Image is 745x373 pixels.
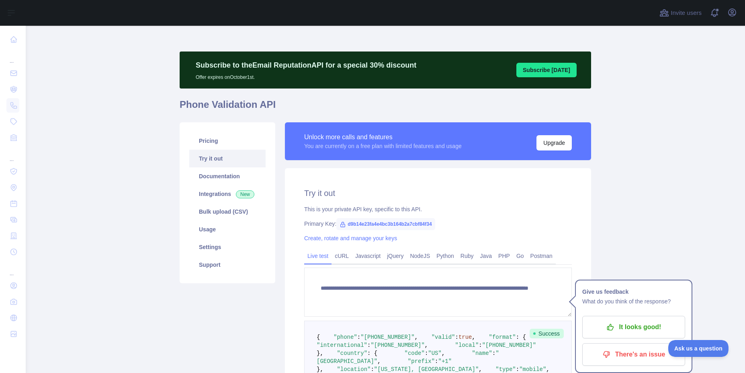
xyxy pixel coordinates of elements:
[519,366,546,373] span: "mobile"
[404,350,424,357] span: "code"
[196,71,416,80] p: Offer expires on October 1st.
[189,185,266,203] a: Integrations New
[582,316,685,338] button: It looks good!
[367,350,377,357] span: : {
[479,342,482,348] span: :
[582,343,685,366] button: There's an issue
[367,342,370,348] span: :
[442,350,445,357] span: ,
[546,366,549,373] span: ,
[6,261,19,277] div: ...
[337,350,367,357] span: "country"
[536,135,572,150] button: Upgrade
[432,334,455,340] span: "valid"
[428,350,442,357] span: "US"
[374,366,479,373] span: "[US_STATE], [GEOGRAPHIC_DATA]"
[582,287,685,297] h1: Give us feedback
[332,249,352,262] a: cURL
[304,220,572,228] div: Primary Key:
[495,249,513,262] a: PHP
[336,218,435,230] span: d9b14e23fa4e4bc3b164b2a7cbf84f34
[492,350,495,357] span: :
[489,334,516,340] span: "format"
[304,132,462,142] div: Unlock more calls and features
[455,342,479,348] span: "local"
[658,6,703,19] button: Invite users
[425,342,428,348] span: ,
[671,8,702,18] span: Invite users
[415,334,418,340] span: ,
[477,249,495,262] a: Java
[189,203,266,221] a: Bulk upload (CSV)
[304,249,332,262] a: Live test
[304,142,462,150] div: You are currently on a free plan with limited features and usage
[189,167,266,185] a: Documentation
[582,297,685,306] p: What do you think of the response?
[455,334,458,340] span: :
[495,366,516,373] span: "type"
[370,366,374,373] span: :
[317,366,323,373] span: },
[516,366,519,373] span: :
[425,350,428,357] span: :
[384,249,407,262] a: jQuery
[189,150,266,167] a: Try it out
[588,320,679,334] p: It looks good!
[317,350,323,357] span: },
[588,348,679,361] p: There's an issue
[527,249,556,262] a: Postman
[516,334,526,340] span: : {
[304,188,572,199] h2: Try it out
[433,249,457,262] a: Python
[189,256,266,274] a: Support
[479,366,482,373] span: ,
[317,334,320,340] span: {
[6,146,19,163] div: ...
[304,205,572,213] div: This is your private API key, specific to this API.
[317,342,367,348] span: "international"
[438,358,452,365] span: "+1"
[357,334,360,340] span: :
[472,350,492,357] span: "name"
[530,329,564,338] span: Success
[516,63,577,77] button: Subscribe [DATE]
[236,190,254,198] span: New
[360,334,414,340] span: "[PHONE_NUMBER]"
[304,235,397,241] a: Create, rotate and manage your keys
[196,60,416,71] p: Subscribe to the Email Reputation API for a special 30 % discount
[189,132,266,150] a: Pricing
[472,334,475,340] span: ,
[435,358,438,365] span: :
[6,48,19,64] div: ...
[180,98,591,117] h1: Phone Validation API
[189,221,266,238] a: Usage
[457,249,477,262] a: Ruby
[458,334,472,340] span: true
[334,334,357,340] span: "phone"
[482,342,536,348] span: "[PHONE_NUMBER]"
[370,342,424,348] span: "[PHONE_NUMBER]"
[377,358,381,365] span: ,
[408,358,435,365] span: "prefix"
[513,249,527,262] a: Go
[407,249,433,262] a: NodeJS
[189,238,266,256] a: Settings
[352,249,384,262] a: Javascript
[668,340,729,357] iframe: Toggle Customer Support
[337,366,370,373] span: "location"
